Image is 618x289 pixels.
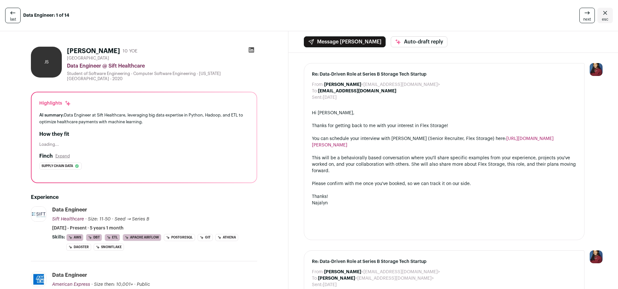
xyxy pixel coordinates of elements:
[10,17,16,22] span: last
[67,62,257,70] div: Data Engineer @ Sift Healthcare
[312,258,576,265] span: Re: Data-Driven Role at Series B Storage Tech Startup
[94,244,124,251] li: Snowflake
[39,113,64,117] span: AI summary:
[39,130,249,138] h2: How they fit
[312,193,576,200] div: Thanks!
[112,216,113,222] span: ·
[312,94,323,101] dt: Sent:
[323,282,337,288] dd: [DATE]
[318,275,434,282] dd: <[EMAIL_ADDRESS][DOMAIN_NAME]>
[323,94,337,101] dd: [DATE]
[602,17,608,22] span: esc
[312,135,576,148] div: You can schedule your interview with [PERSON_NAME] (Senior Recruiter, Flex Storage) here:
[318,276,355,281] b: [PERSON_NAME]
[123,48,137,54] div: 10 YOE
[55,154,70,159] button: Expand
[67,47,120,56] h1: [PERSON_NAME]
[115,217,149,221] span: Seed → Series B
[67,71,257,81] div: Student of Software Engineering - Computer Software Engineering - [US_STATE][GEOGRAPHIC_DATA] - 2020
[312,88,318,94] dt: To:
[39,142,249,147] div: Loading...
[312,269,324,275] dt: From:
[583,17,591,22] span: next
[312,71,576,78] span: Re: Data-Driven Role at Series B Storage Tech Startup
[312,282,323,288] dt: Sent:
[91,282,133,287] span: · Size then: 10,001+
[85,217,111,221] span: · Size: 11-50
[31,272,46,287] img: 25ab4de90acc333dfdac1e717df3581b62fe0e05ce4389033d1cd9d8bdb6aefc.jpg
[52,272,87,279] div: Data Engineer
[590,63,603,76] img: 10010497-medium_jpg
[590,250,603,263] img: 10010497-medium_jpg
[66,234,83,241] li: AWS
[215,234,238,241] li: Athena
[67,56,109,61] span: [GEOGRAPHIC_DATA]
[42,163,73,169] span: Supply chain data
[324,270,361,274] b: [PERSON_NAME]
[597,8,613,23] a: Close
[105,234,120,241] li: ETL
[312,155,576,174] div: This will be a behaviorally based conversation where you'll share specific examples from your exp...
[312,81,324,88] dt: From:
[31,206,46,222] img: 96d1318064c6147fd9739736d4229bcf7c9a64a1649b3790c4e9703df7778451.jpg
[324,82,361,87] b: [PERSON_NAME]
[52,225,124,231] span: [DATE] - Present · 5 years 1 month
[39,112,249,125] div: Data Engineer at Sift Healthcare, leveraging big data expertise in Python, Hadoop, and ETL to opt...
[312,110,576,116] div: Hi [PERSON_NAME],
[52,217,84,221] span: Sift Healthcare
[312,181,576,187] div: Please confirm with me once you've booked, so we can track it on our side.
[134,281,136,288] span: ·
[39,100,71,107] div: Highlights
[52,206,87,213] div: Data Engineer
[31,47,62,78] div: JS
[39,152,53,160] h2: Finch
[312,200,576,206] div: Najalyn
[66,244,91,251] li: dagster
[164,234,195,241] li: PostgreSQL
[304,36,386,47] button: Message [PERSON_NAME]
[318,89,396,93] b: [EMAIL_ADDRESS][DOMAIN_NAME]
[137,282,150,287] span: Public
[86,234,102,241] li: dbt
[5,8,21,23] a: last
[198,234,213,241] li: Git
[52,282,90,287] span: American Express
[31,193,257,201] h2: Experience
[324,269,440,275] dd: <[EMAIL_ADDRESS][DOMAIN_NAME]>
[123,234,161,241] li: Apache Airflow
[391,36,447,47] button: Auto-draft reply
[579,8,595,23] a: next
[52,234,65,240] span: Skills:
[312,123,576,129] div: Thanks for getting back to me with your interest in Flex Storage!
[312,275,318,282] dt: To:
[23,12,69,19] strong: Data Engineer: 1 of 14
[324,81,440,88] dd: <[EMAIL_ADDRESS][DOMAIN_NAME]>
